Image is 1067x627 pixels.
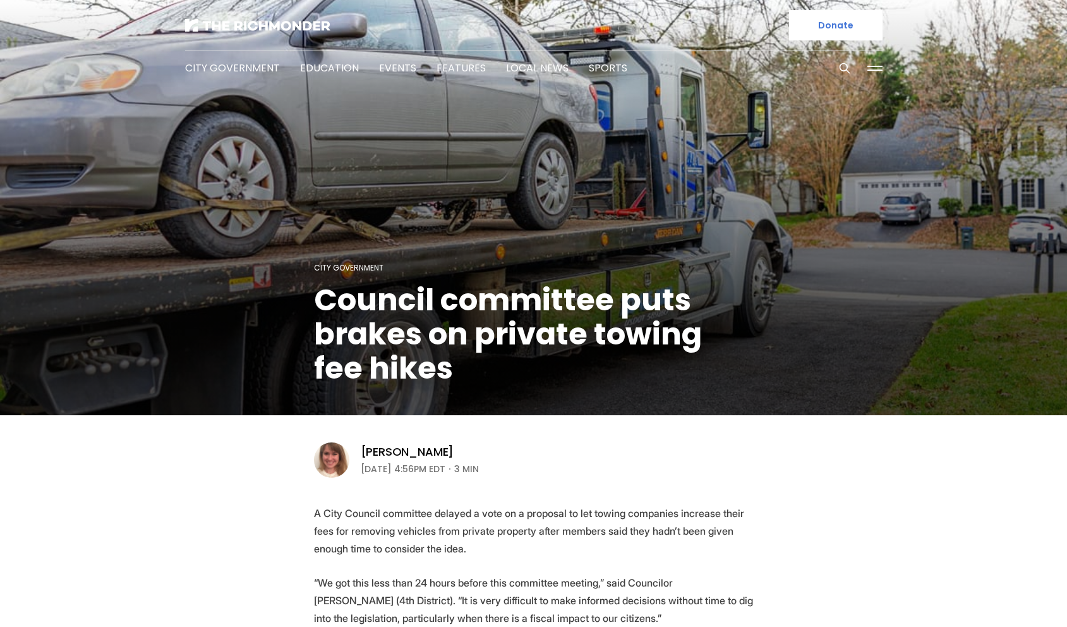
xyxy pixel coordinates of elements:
[300,61,359,75] a: Education
[185,19,330,32] img: The Richmonder
[379,61,416,75] a: Events
[361,461,445,477] time: [DATE] 4:56PM EDT
[506,61,569,75] a: Local News
[789,10,883,40] a: Donate
[454,461,479,477] span: 3 min
[185,61,280,75] a: City Government
[314,574,754,627] p: “We got this less than 24 hours before this committee meeting,” said Councilor [PERSON_NAME] (4th...
[314,262,383,273] a: City Government
[437,61,486,75] a: Features
[361,444,454,460] a: [PERSON_NAME]
[314,442,349,478] img: Sarah Vogelsong
[314,283,754,386] h1: Council committee puts brakes on private towing fee hikes
[314,504,754,557] p: A City Council committee delayed a vote on a proposal to let towing companies increase their fees...
[589,61,627,75] a: Sports
[835,59,854,78] button: Search this site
